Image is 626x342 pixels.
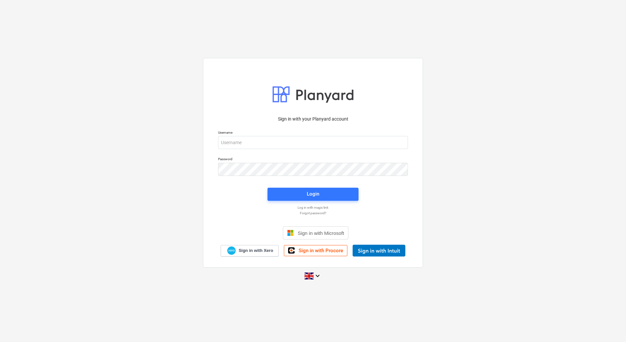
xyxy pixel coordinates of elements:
img: Microsoft logo [287,230,294,236]
a: Log in with magic link [215,205,411,210]
div: Login [307,190,319,198]
input: Username [218,136,408,149]
img: Xero logo [227,246,236,255]
i: keyboard_arrow_down [314,272,322,280]
p: Sign in with your Planyard account [218,116,408,123]
span: Sign in with Xero [239,248,273,254]
p: Password [218,157,408,162]
span: Sign in with Procore [299,248,343,254]
a: Forgot password? [215,211,411,215]
button: Login [267,188,359,201]
a: Sign in with Xero [221,245,279,256]
p: Username [218,130,408,136]
span: Sign in with Microsoft [298,230,344,236]
a: Sign in with Procore [284,245,347,256]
